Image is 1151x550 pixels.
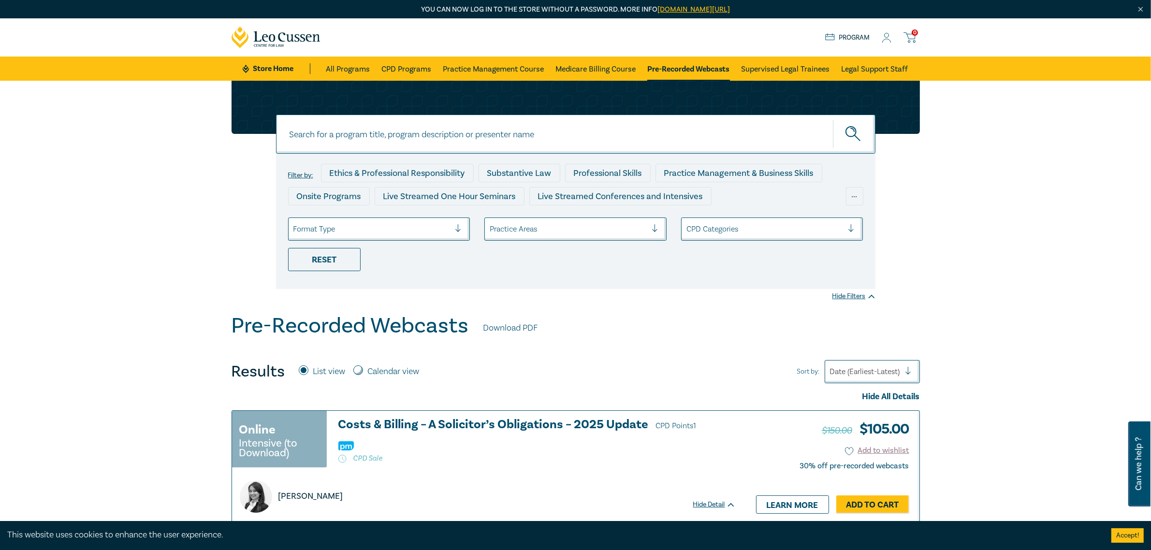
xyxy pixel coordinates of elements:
h3: $ 105.00 [822,418,909,440]
label: Filter by: [288,172,313,179]
h3: Costs & Billing – A Solicitor’s Obligations – 2025 Update [338,418,736,433]
a: Costs & Billing – A Solicitor’s Obligations – 2025 Update CPD Points1 [338,418,736,433]
span: 0 [912,29,918,36]
div: Onsite Programs [288,187,370,205]
div: Reset [288,248,361,271]
h4: Results [232,362,285,381]
a: Medicare Billing Course [555,57,636,81]
span: $150.00 [822,424,852,437]
a: Add to Cart [836,495,909,514]
div: Pre-Recorded Webcasts [446,210,557,229]
a: Download PDF [483,322,538,334]
label: Calendar view [368,365,420,378]
label: List view [313,365,346,378]
div: Hide All Details [232,391,920,403]
div: This website uses cookies to enhance the user experience. [7,529,1097,541]
div: 10 CPD Point Packages [562,210,668,229]
div: Practice Management & Business Skills [656,164,822,182]
div: National Programs [673,210,762,229]
a: All Programs [326,57,370,81]
a: Learn more [756,495,829,514]
button: Add to wishlist [845,445,909,456]
button: Accept cookies [1111,528,1144,543]
a: Program [825,32,870,43]
div: Substantive Law [479,164,560,182]
a: CPD Programs [381,57,431,81]
div: Hide Filters [832,291,875,301]
img: Close [1136,5,1145,14]
div: Live Streamed Conferences and Intensives [529,187,712,205]
a: Practice Management Course [443,57,544,81]
input: Sort by [830,366,832,377]
div: Live Streamed One Hour Seminars [375,187,525,205]
div: ... [846,187,863,205]
img: Practice Management & Business Skills [338,441,354,450]
span: Sort by: [797,366,820,377]
img: https://s3.ap-southeast-2.amazonaws.com/leo-cussen-store-production-content/Contacts/Dipal%20Pras... [240,480,272,513]
a: [DOMAIN_NAME][URL] [657,5,730,14]
h3: Online [239,421,276,438]
div: Professional Skills [565,164,651,182]
span: Can we help ? [1134,427,1143,501]
input: select [293,224,295,234]
a: Pre-Recorded Webcasts [647,57,730,81]
div: Hide Detail [693,500,746,509]
div: 30% off pre-recorded webcasts [800,462,909,471]
a: Legal Support Staff [842,57,908,81]
span: CPD Points 1 [656,421,697,431]
a: Supervised Legal Trainees [742,57,830,81]
input: Search for a program title, program description or presenter name [276,115,875,154]
input: select [490,224,492,234]
div: Live Streamed Practical Workshops [288,210,441,229]
p: You can now log in to the store without a password. More info [232,4,920,15]
p: [PERSON_NAME] [278,490,343,503]
div: Ethics & Professional Responsibility [321,164,474,182]
p: CPD Sale [338,453,736,463]
h1: Pre-Recorded Webcasts [232,313,469,338]
small: Intensive (to Download) [239,438,320,458]
input: select [686,224,688,234]
a: Store Home [243,63,310,74]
